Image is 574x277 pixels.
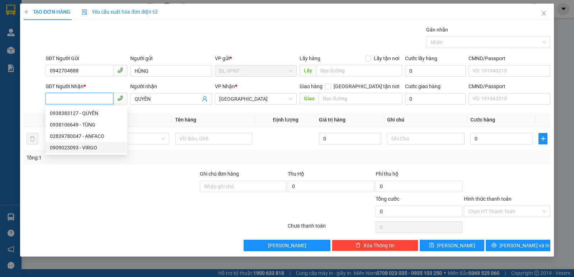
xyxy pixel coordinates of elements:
[50,121,123,129] div: 0938106649 - TÙNG
[300,83,323,89] span: Giao hàng
[96,133,165,144] span: Bất kỳ
[319,133,381,144] input: 0
[50,109,123,117] div: 0938383127 - QUYÊN
[200,181,286,192] input: Ghi chú đơn hàng
[219,66,292,76] span: ĐL VPNT
[319,93,403,104] input: Dọc đường
[437,242,475,249] span: [PERSON_NAME]
[288,171,304,177] span: Thu Hộ
[429,243,434,248] span: save
[539,136,547,142] span: plus
[499,242,550,249] span: [PERSON_NAME] và In
[175,117,196,123] span: Tên hàng
[50,144,123,152] div: 0909023093 - VIRGO
[469,54,550,62] div: CMND/Passport
[130,82,212,90] div: Người nhận
[405,56,437,61] label: Cước lấy hàng
[175,133,253,144] input: VD: Bàn, Ghế
[470,117,495,123] span: Cước hàng
[130,54,212,62] div: Người gửi
[82,9,157,15] span: Yêu cầu xuất hóa đơn điện tử
[300,65,316,76] span: Lấy
[534,4,554,24] button: Close
[486,240,550,251] button: printer[PERSON_NAME] và In
[405,93,466,105] input: Cước giao hàng
[300,56,320,61] span: Lấy hàng
[405,65,466,77] input: Cước lấy hàng
[273,117,298,123] span: Định lượng
[244,240,330,251] button: [PERSON_NAME]
[27,133,38,144] button: delete
[331,82,402,90] span: [GEOGRAPHIC_DATA] tận nơi
[405,83,441,89] label: Cước giao hàng
[215,83,235,89] span: VP Nhận
[60,27,99,33] b: [DOMAIN_NAME]
[332,240,418,251] button: deleteXóa Thông tin
[287,222,375,234] div: Chưa thanh toán
[117,67,123,73] span: phone
[46,108,127,119] div: 0938383127 - QUYÊN
[50,132,123,140] div: 02839780047 - ANFACO
[387,133,465,144] input: Ghi Chú
[316,65,403,76] input: Dọc đường
[376,196,399,202] span: Tổng cước
[200,171,239,177] label: Ghi chú đơn hàng
[426,27,448,33] label: Gán nhãn
[219,94,292,104] span: ĐL Quận 5
[371,54,402,62] span: Lấy tận nơi
[9,9,45,45] img: logo.jpg
[78,9,95,26] img: logo.jpg
[24,9,29,14] span: plus
[82,9,88,15] img: icon
[464,196,512,202] label: Hình thức thanh toán
[215,54,297,62] div: VP gửi
[9,46,37,92] b: Phúc An Express
[44,10,71,44] b: Gửi khách hàng
[300,93,319,104] span: Giao
[384,113,467,127] th: Ghi chú
[46,119,127,130] div: 0938106649 - TÙNG
[319,117,345,123] span: Giá trị hàng
[60,34,99,43] li: (c) 2017
[541,10,547,16] span: close
[46,54,127,62] div: SĐT Người Gửi
[356,243,361,248] span: delete
[420,240,484,251] button: save[PERSON_NAME]
[24,9,70,15] span: TẠO ĐƠN HÀNG
[268,242,306,249] span: [PERSON_NAME]
[376,170,462,181] div: Phí thu hộ
[469,82,550,90] div: CMND/Passport
[363,242,395,249] span: Xóa Thông tin
[538,133,547,144] button: plus
[46,130,127,142] div: 02839780047 - ANFACO
[117,95,123,101] span: phone
[202,96,208,102] span: user-add
[46,82,127,90] div: SĐT Người Nhận
[27,154,222,162] div: Tổng: 1
[491,243,497,248] span: printer
[46,142,127,153] div: 0909023093 - VIRGO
